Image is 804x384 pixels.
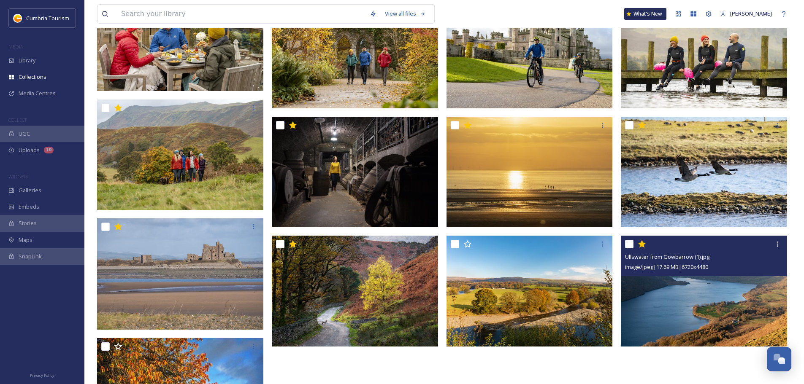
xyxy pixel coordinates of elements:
span: Galleries [19,186,41,194]
a: View all files [381,5,430,22]
a: [PERSON_NAME] [716,5,776,22]
img: Ullswater from Gowbarrow (1).jpg [621,236,787,346]
span: Ullswater from Gowbarrow (1).jpg [625,253,709,260]
span: image/jpeg | 17.69 MB | 6720 x 4480 [625,263,708,271]
img: CUMBRIATOURISM_240907_PaulMitchell_Allonby-42.jpg [447,117,613,228]
span: Media Centres [19,89,56,97]
img: images.jpg [14,14,22,22]
img: 20241015_PaulMitchell_CUMBRIATOURISM_WestUllswater_-108.jpg [97,99,263,210]
img: Barrow-in-FurnessSBT06397.jpg [621,117,787,228]
span: Library [19,56,35,64]
img: Barrow-in-FurnessDSC03674.jpg [97,218,263,329]
span: Uploads [19,146,40,154]
span: Stories [19,219,37,227]
span: SnapLink [19,252,42,260]
span: Maps [19,236,32,244]
img: CUMBRIATOURISM_240827_PaulMitchell_TheRumStoryWhitehaven-38.jpg [272,117,438,228]
span: MEDIA [8,43,23,50]
span: [PERSON_NAME] [730,10,772,17]
span: WIDGETS [8,173,28,180]
span: Embeds [19,203,39,211]
span: Cumbria Tourism [26,14,69,22]
div: 10 [44,147,54,153]
a: What's New [624,8,666,20]
img: Kirkby Lonsdale-26.jpg [447,236,613,346]
a: Privacy Policy [30,370,54,380]
span: UGC [19,130,30,138]
input: Search your library [117,5,365,23]
img: Consiton-Coppermines-5.jpg [272,236,438,346]
button: Open Chat [767,347,791,371]
span: Privacy Policy [30,373,54,378]
span: COLLECT [8,117,27,123]
span: Collections [19,73,46,81]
